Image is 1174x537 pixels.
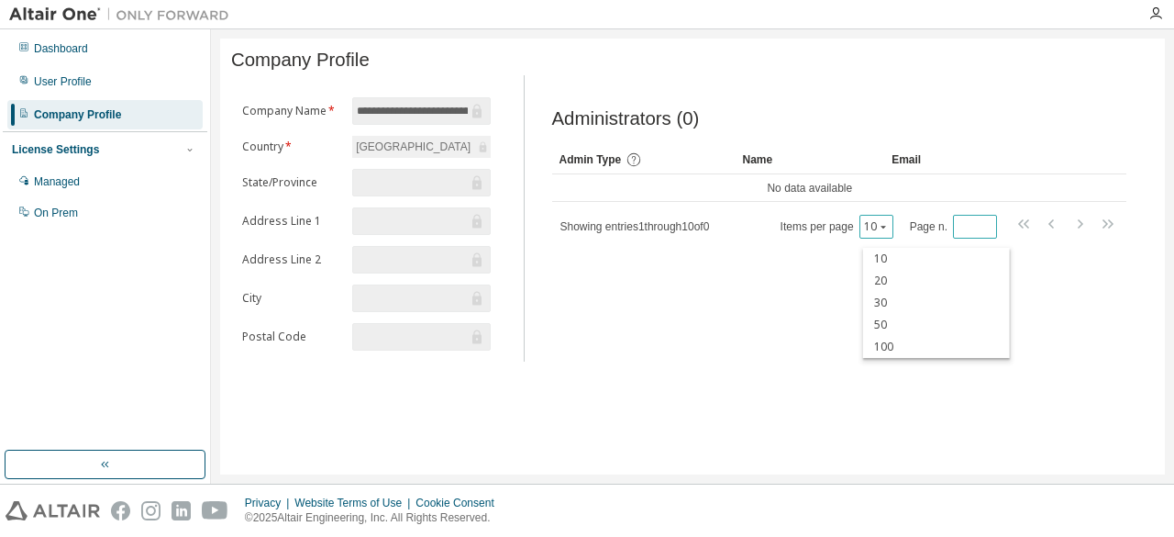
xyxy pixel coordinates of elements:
span: Page n. [910,215,997,239]
label: State/Province [242,175,341,190]
div: 30 [863,292,1010,314]
button: 10 [864,219,889,234]
label: Address Line 1 [242,214,341,229]
span: Admin Type [559,153,622,166]
span: Showing entries 1 through 10 of 0 [560,220,710,233]
td: No data available [552,174,1069,202]
div: Dashboard [34,41,88,56]
div: Managed [34,174,80,189]
span: Items per page [781,215,893,239]
div: [GEOGRAPHIC_DATA] [353,137,473,157]
div: Email [892,145,969,174]
p: © 2025 Altair Engineering, Inc. All Rights Reserved. [245,510,505,526]
img: instagram.svg [141,501,161,520]
div: 20 [863,270,1010,292]
label: Postal Code [242,330,341,344]
div: 50 [863,314,1010,336]
div: Website Terms of Use [294,496,415,510]
div: [GEOGRAPHIC_DATA] [352,136,490,158]
label: Country [242,140,341,154]
img: youtube.svg [202,501,228,520]
div: Company Profile [34,107,121,122]
div: 100 [863,336,1010,358]
span: Administrators (0) [552,108,700,129]
label: City [242,291,341,306]
label: Company Name [242,104,341,118]
img: altair_logo.svg [6,501,100,520]
div: Privacy [245,496,294,510]
img: linkedin.svg [172,501,191,520]
div: Cookie Consent [415,496,504,510]
img: facebook.svg [111,501,130,520]
span: Company Profile [231,50,370,71]
div: 10 [863,248,1010,270]
label: Address Line 2 [242,252,341,267]
div: License Settings [12,142,99,157]
div: User Profile [34,74,92,89]
img: Altair One [9,6,238,24]
div: Name [743,145,878,174]
div: On Prem [34,206,78,220]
